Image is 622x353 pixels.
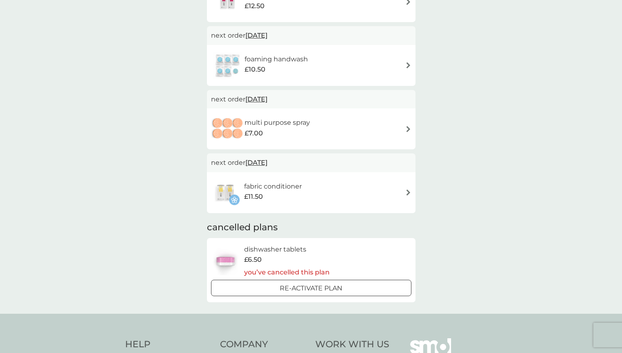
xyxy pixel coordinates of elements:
h2: cancelled plans [207,221,415,234]
h6: fabric conditioner [244,181,302,192]
img: dishwasher tablets [211,247,240,275]
p: next order [211,94,411,105]
span: £6.50 [244,254,262,265]
h6: multi purpose spray [245,117,310,128]
h6: foaming handwash [245,54,308,65]
img: multi purpose spray [211,115,245,143]
span: £10.50 [245,64,265,75]
span: [DATE] [245,27,267,43]
p: Re-activate Plan [280,283,342,294]
img: fabric conditioner [211,178,240,207]
img: arrow right [405,62,411,68]
span: [DATE] [245,155,267,171]
h4: Work With Us [315,338,389,351]
span: £12.50 [245,1,265,11]
h4: Company [220,338,307,351]
p: next order [211,157,411,168]
h6: dishwasher tablets [244,244,330,255]
img: foaming handwash [211,51,245,80]
img: arrow right [405,126,411,132]
h4: Help [125,338,212,351]
img: arrow right [405,189,411,196]
button: Re-activate Plan [211,280,411,296]
span: £7.00 [245,128,263,139]
span: £11.50 [244,191,263,202]
span: [DATE] [245,91,267,107]
p: you’ve cancelled this plan [244,267,330,278]
p: next order [211,30,411,41]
